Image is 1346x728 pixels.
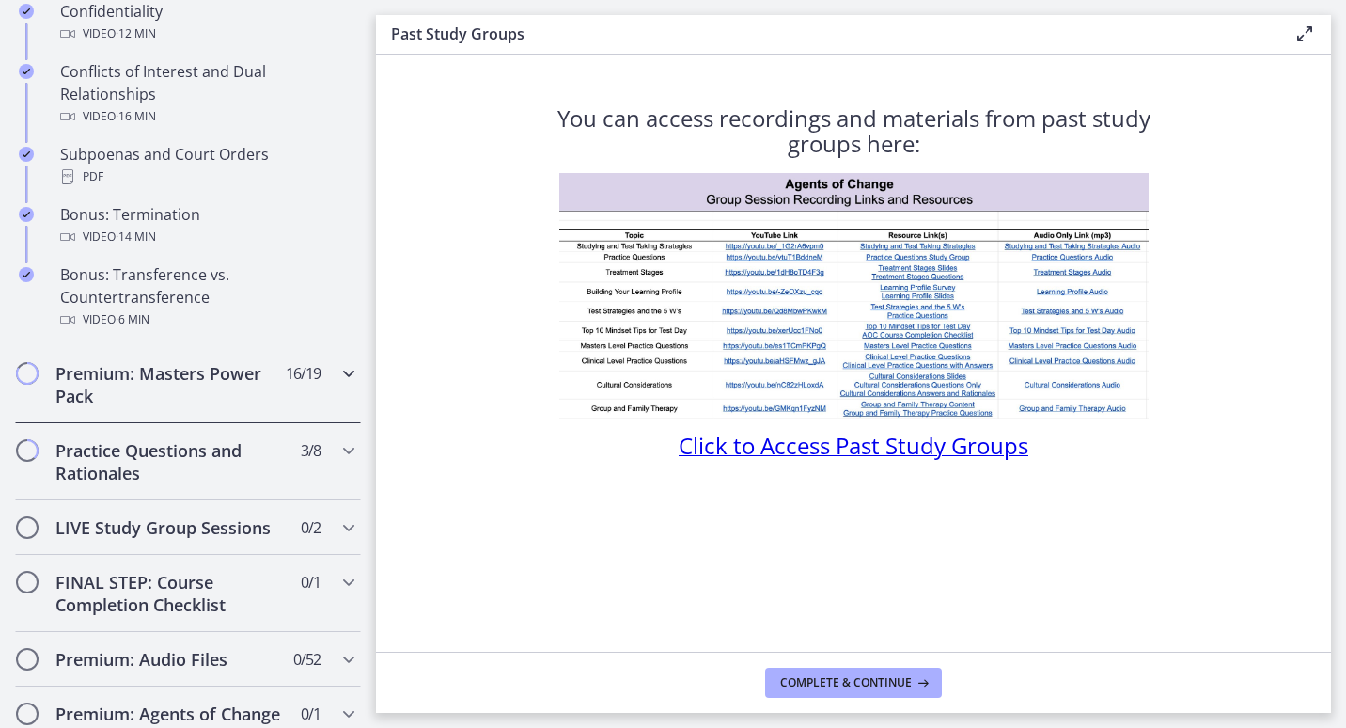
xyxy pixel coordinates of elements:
[286,362,321,385] span: 16 / 19
[19,147,34,162] i: Completed
[55,439,285,484] h2: Practice Questions and Rationales
[780,675,912,690] span: Complete & continue
[679,438,1028,459] a: Click to Access Past Study Groups
[116,105,156,128] span: · 16 min
[301,516,321,539] span: 0 / 2
[60,143,353,188] div: Subpoenas and Court Orders
[60,203,353,248] div: Bonus: Termination
[301,703,321,725] span: 0 / 1
[116,23,156,45] span: · 12 min
[60,226,353,248] div: Video
[557,103,1150,159] span: You can access recordings and materials from past study groups here:
[559,173,1149,419] img: 1734296146716.jpeg
[116,226,156,248] span: · 14 min
[60,105,353,128] div: Video
[116,309,149,331] span: · 6 min
[19,267,34,282] i: Completed
[301,571,321,593] span: 0 / 1
[293,648,321,671] span: 0 / 52
[60,263,353,331] div: Bonus: Transference vs. Countertransference
[55,648,285,671] h2: Premium: Audio Files
[391,23,1263,45] h3: Past Study Groups
[55,516,285,539] h2: LIVE Study Group Sessions
[55,362,285,407] h2: Premium: Masters Power Pack
[301,439,321,462] span: 3 / 8
[679,430,1028,461] span: Click to Access Past Study Groups
[55,571,285,616] h2: FINAL STEP: Course Completion Checklist
[60,60,353,128] div: Conflicts of Interest and Dual Relationships
[765,668,942,698] button: Complete & continue
[60,23,353,45] div: Video
[60,166,353,188] div: PDF
[19,4,34,19] i: Completed
[60,309,353,331] div: Video
[19,207,34,222] i: Completed
[19,64,34,79] i: Completed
